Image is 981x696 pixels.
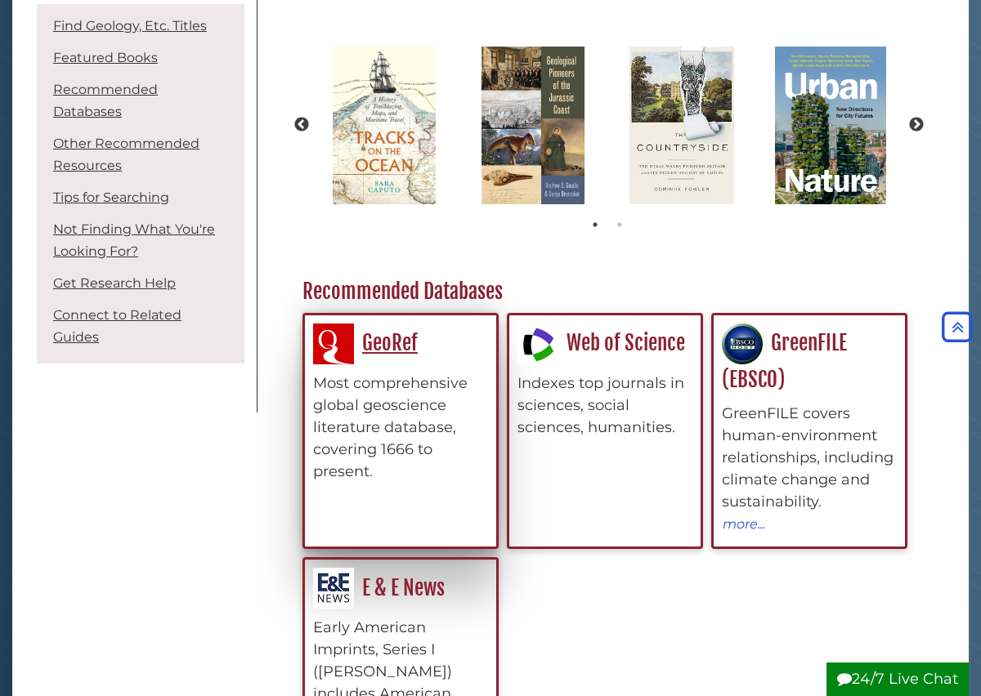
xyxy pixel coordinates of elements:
a: Web of Science [517,330,685,355]
img: The countryside : ten rural walks through Britain and its hidden history of empire [621,38,742,212]
div: GreenFILE covers human-environment relationships, including climate change and sustainability. [722,403,897,513]
div: Most comprehensive global geoscience literature database, covering 1666 to present. [313,373,488,483]
button: 24/7 Live Chat [826,663,969,696]
button: 1 of 2 [587,216,603,233]
a: GreenFILE (EBSCO) [722,330,847,392]
div: Indexes top journals in sciences, social sciences, humanities. [517,373,692,439]
a: Back to Top [938,319,977,337]
a: Not Finding What You're Looking For? [53,221,215,259]
a: Other Recommended Resources [53,136,199,173]
a: Get Research Help [53,275,176,291]
button: Previous [293,117,310,133]
h2: Recommended Databases [294,279,920,305]
a: Featured Books [53,50,158,65]
img: Geological pioneers of the Jurassic Coast [473,38,594,212]
a: Find Geology, Etc. Titles [53,18,207,33]
a: Tips for Searching [53,190,169,205]
button: Next [908,117,925,133]
a: Connect to Related Guides [53,307,181,345]
button: 2 of 2 [611,216,628,233]
a: Recommended Databases [53,82,158,119]
button: more... [722,513,766,534]
img: Urban nature : new directions for city futures [767,38,894,212]
a: GeoRef [313,330,418,355]
a: E & E News [313,575,445,600]
img: Tracks on the ocean : a history of trailblazing, maps, and maritime travel [325,38,443,212]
